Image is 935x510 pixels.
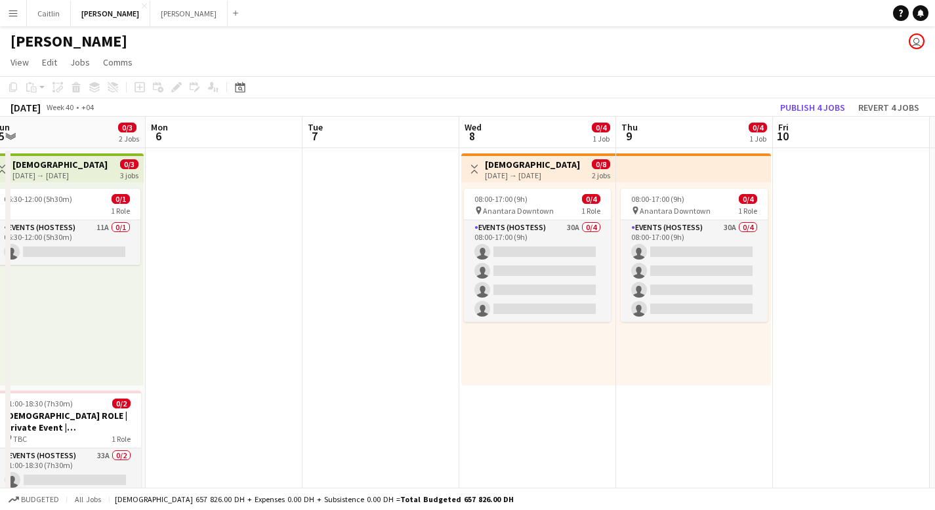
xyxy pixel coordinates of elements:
[71,1,150,26] button: [PERSON_NAME]
[115,494,514,504] div: [DEMOGRAPHIC_DATA] 657 826.00 DH + Expenses 0.00 DH + Subsistence 0.00 DH =
[103,56,133,68] span: Comms
[72,494,104,504] span: All jobs
[70,56,90,68] span: Jobs
[42,56,57,68] span: Edit
[10,101,41,114] div: [DATE]
[909,33,925,49] app-user-avatar: Georgi Stopforth
[7,492,61,507] button: Budgeted
[21,495,59,504] span: Budgeted
[5,54,34,71] a: View
[27,1,71,26] button: Caitlin
[10,31,127,51] h1: [PERSON_NAME]
[10,56,29,68] span: View
[65,54,95,71] a: Jobs
[400,494,514,504] span: Total Budgeted 657 826.00 DH
[98,54,138,71] a: Comms
[37,54,62,71] a: Edit
[150,1,228,26] button: [PERSON_NAME]
[43,102,76,112] span: Week 40
[853,99,925,116] button: Revert 4 jobs
[775,99,850,116] button: Publish 4 jobs
[81,102,94,112] div: +04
